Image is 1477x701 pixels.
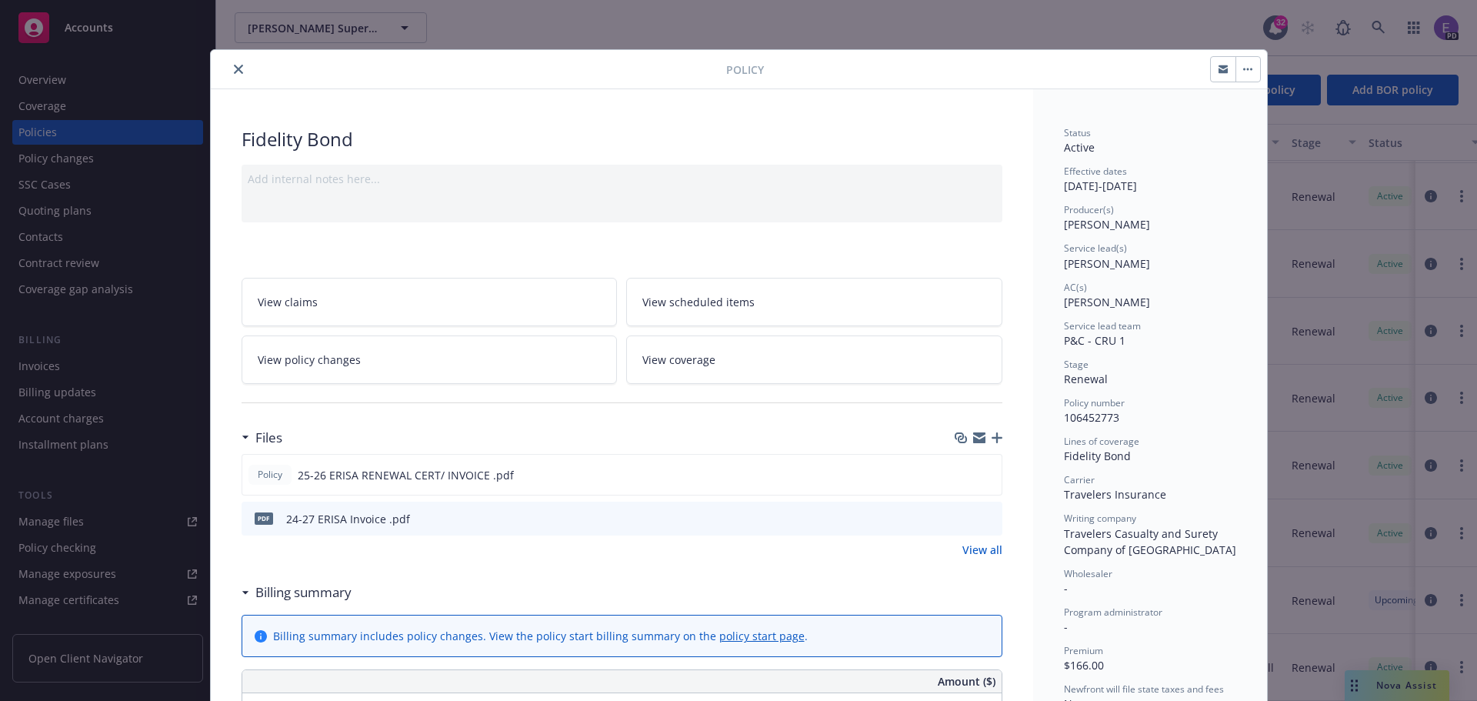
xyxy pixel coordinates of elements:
[1064,567,1112,580] span: Wholesaler
[938,673,995,689] span: Amount ($)
[258,294,318,310] span: View claims
[242,126,1002,152] div: Fidelity Bond
[626,335,1002,384] a: View coverage
[1064,644,1103,657] span: Premium
[1064,473,1095,486] span: Carrier
[1064,396,1125,409] span: Policy number
[1064,581,1068,596] span: -
[258,352,361,368] span: View policy changes
[982,467,995,483] button: preview file
[255,468,285,482] span: Policy
[242,428,282,448] div: Files
[642,352,715,368] span: View coverage
[642,294,755,310] span: View scheduled items
[719,629,805,643] a: policy start page
[229,60,248,78] button: close
[1064,358,1089,371] span: Stage
[1064,606,1162,619] span: Program administrator
[958,511,970,527] button: download file
[1064,435,1139,448] span: Lines of coverage
[1064,487,1166,502] span: Travelers Insurance
[1064,256,1150,271] span: [PERSON_NAME]
[286,511,410,527] div: 24-27 ERISA Invoice .pdf
[242,335,618,384] a: View policy changes
[1064,165,1127,178] span: Effective dates
[1064,281,1087,294] span: AC(s)
[1064,126,1091,139] span: Status
[1064,140,1095,155] span: Active
[1064,242,1127,255] span: Service lead(s)
[957,467,969,483] button: download file
[248,171,996,187] div: Add internal notes here...
[962,542,1002,558] a: View all
[1064,295,1150,309] span: [PERSON_NAME]
[1064,683,1224,696] span: Newfront will file state taxes and fees
[1064,372,1108,386] span: Renewal
[1064,410,1119,425] span: 106452773
[982,511,996,527] button: preview file
[1064,526,1236,557] span: Travelers Casualty and Surety Company of [GEOGRAPHIC_DATA]
[273,628,808,644] div: Billing summary includes policy changes. View the policy start billing summary on the .
[1064,448,1236,464] div: Fidelity Bond
[242,582,352,603] div: Billing summary
[242,278,618,326] a: View claims
[1064,203,1114,216] span: Producer(s)
[726,62,764,78] span: Policy
[1064,217,1150,232] span: [PERSON_NAME]
[255,582,352,603] h3: Billing summary
[1064,319,1141,332] span: Service lead team
[255,428,282,448] h3: Files
[1064,333,1125,348] span: P&C - CRU 1
[255,512,273,524] span: pdf
[1064,619,1068,634] span: -
[1064,165,1236,194] div: [DATE] - [DATE]
[626,278,1002,326] a: View scheduled items
[298,467,514,483] span: 25-26 ERISA RENEWAL CERT/ INVOICE .pdf
[1064,658,1104,673] span: $166.00
[1064,512,1136,525] span: Writing company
